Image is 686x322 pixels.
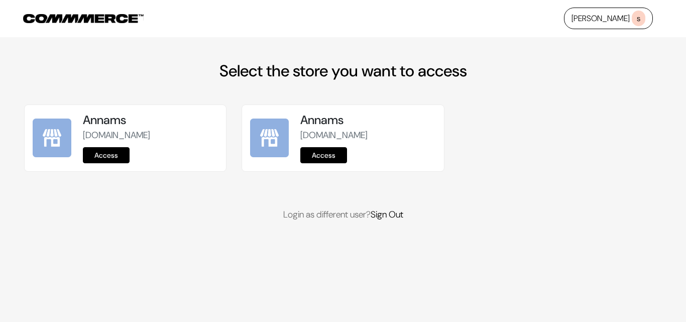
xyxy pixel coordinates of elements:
[83,147,130,163] a: Access
[371,208,403,221] a: Sign Out
[300,113,435,128] h5: Annams
[83,129,218,142] p: [DOMAIN_NAME]
[632,11,645,26] span: s
[24,208,662,222] p: Login as different user?
[300,147,347,163] a: Access
[33,119,71,157] img: Annams
[564,8,653,29] a: [PERSON_NAME]s
[250,119,289,157] img: Annams
[83,113,218,128] h5: Annams
[23,14,144,23] img: COMMMERCE
[300,129,435,142] p: [DOMAIN_NAME]
[24,61,662,80] h2: Select the store you want to access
